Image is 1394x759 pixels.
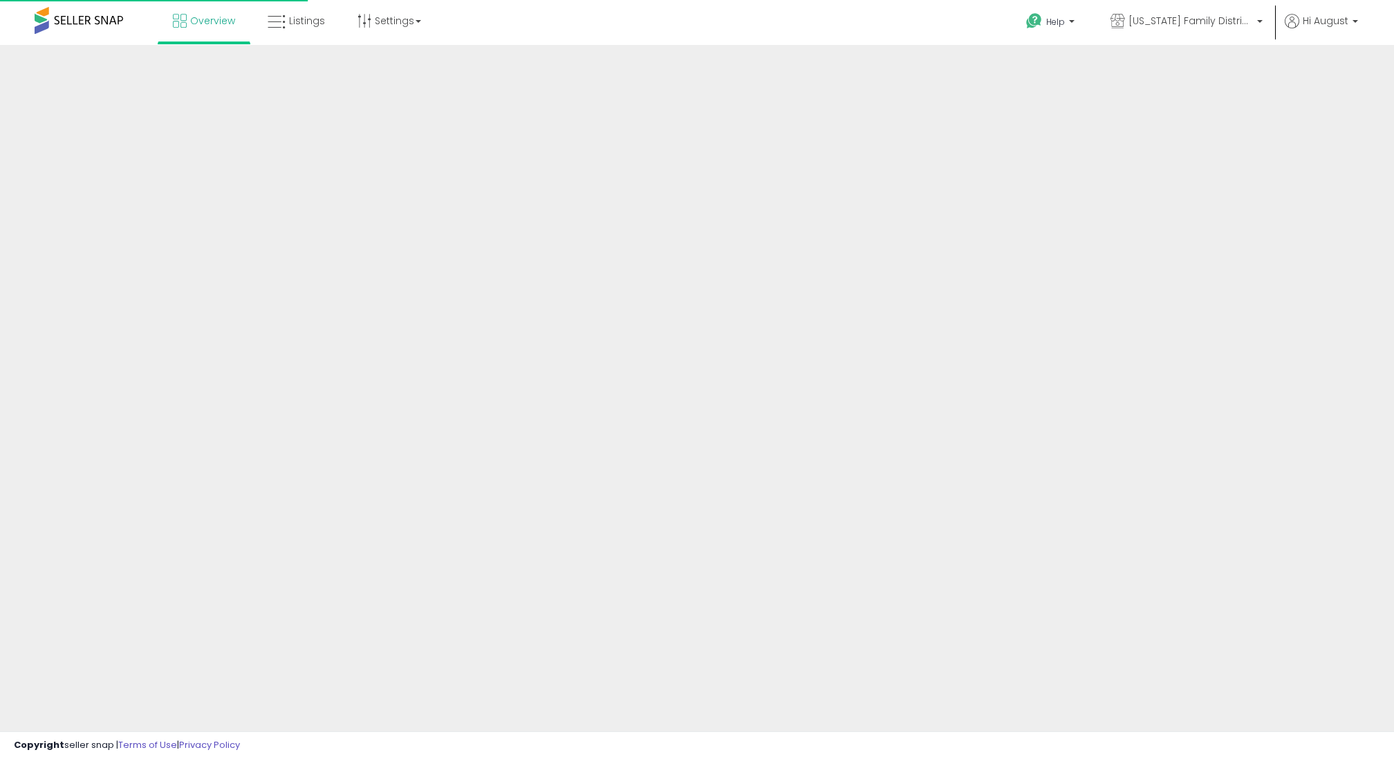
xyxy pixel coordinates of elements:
[289,14,325,28] span: Listings
[1046,16,1065,28] span: Help
[1285,14,1358,45] a: Hi August
[1128,14,1253,28] span: [US_STATE] Family Distribution
[1025,12,1043,30] i: Get Help
[1015,2,1088,45] a: Help
[190,14,235,28] span: Overview
[1303,14,1348,28] span: Hi August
